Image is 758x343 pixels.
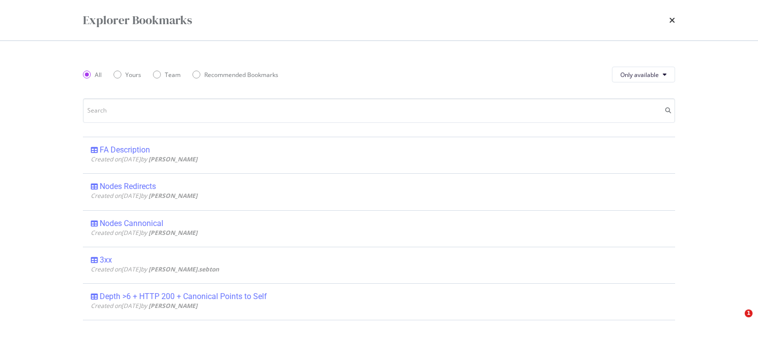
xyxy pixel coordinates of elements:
span: 1 [745,309,753,317]
div: times [669,12,675,29]
div: Yours [114,71,141,79]
b: [PERSON_NAME] [149,302,197,310]
div: Recommended Bookmarks [192,71,278,79]
div: FA Description [100,145,150,155]
div: 3xx [100,255,112,265]
div: All [83,71,102,79]
iframe: Intercom live chat [724,309,748,333]
div: Nodes Redirects [100,182,156,191]
b: [PERSON_NAME].sebton [149,265,219,273]
div: Explorer Bookmarks [83,12,192,29]
div: Team [165,71,181,79]
div: Yours [125,71,141,79]
b: [PERSON_NAME] [149,155,197,163]
div: Recommended Bookmarks [204,71,278,79]
div: Depth >6 + HTTP 200 + Canonical Points to Self [100,292,267,302]
span: Created on [DATE] by [91,265,219,273]
span: Created on [DATE] by [91,229,197,237]
div: All [95,71,102,79]
span: Created on [DATE] by [91,302,197,310]
input: Search [83,98,675,123]
span: Only available [620,71,659,79]
b: [PERSON_NAME] [149,229,197,237]
span: Created on [DATE] by [91,155,197,163]
b: [PERSON_NAME] [149,191,197,200]
div: Team [153,71,181,79]
span: Created on [DATE] by [91,191,197,200]
button: Only available [612,67,675,82]
div: Nodes Cannonical [100,219,163,229]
